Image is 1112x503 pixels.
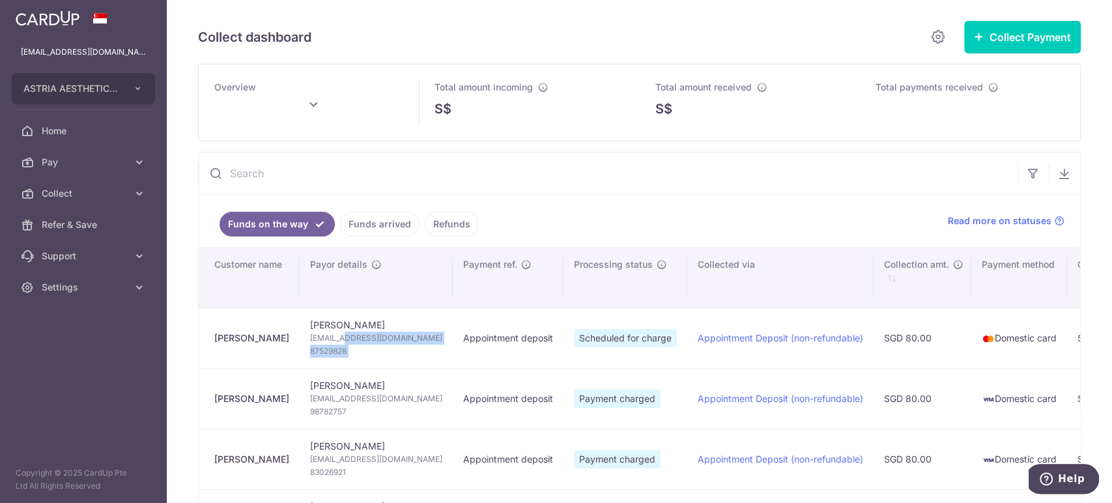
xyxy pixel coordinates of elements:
[300,429,453,489] td: [PERSON_NAME]
[310,392,442,405] span: [EMAIL_ADDRESS][DOMAIN_NAME]
[698,393,863,404] a: Appointment Deposit (non-refundable)
[948,214,1064,227] a: Read more on statuses
[214,392,289,405] div: [PERSON_NAME]
[29,9,56,21] span: Help
[884,258,949,271] span: Collection amt.
[300,308,453,368] td: [PERSON_NAME]
[435,99,451,119] span: S$
[453,368,563,429] td: Appointment deposit
[310,453,442,466] span: [EMAIL_ADDRESS][DOMAIN_NAME]
[874,368,971,429] td: SGD 80.00
[971,429,1067,489] td: Domestic card
[874,429,971,489] td: SGD 80.00
[574,329,677,347] span: Scheduled for charge
[574,450,661,468] span: Payment charged
[874,248,971,308] th: Collection amt. : activate to sort column ascending
[982,453,995,467] img: visa-sm-192604c4577d2d35970c8ed26b86981c2741ebd56154ab54ad91a526f0f24972.png
[214,81,256,93] span: Overview
[310,405,442,418] span: 98782757
[948,214,1051,227] span: Read more on statuses
[42,124,128,137] span: Home
[214,453,289,466] div: [PERSON_NAME]
[12,73,155,104] button: ASTRIA AESTHETICS PTE. LTD.
[42,156,128,169] span: Pay
[300,248,453,308] th: Payor details
[874,308,971,368] td: SGD 80.00
[982,332,995,345] img: mastercard-sm-87a3fd1e0bddd137fecb07648320f44c262e2538e7db6024463105ddbc961eb2.png
[199,152,1018,194] input: Search
[300,368,453,429] td: [PERSON_NAME]
[220,212,335,237] a: Funds on the way
[453,308,563,368] td: Appointment deposit
[698,453,863,465] a: Appointment Deposit (non-refundable)
[310,258,367,271] span: Payor details
[655,81,752,93] span: Total amount received
[563,248,687,308] th: Processing status
[463,258,517,271] span: Payment ref.
[199,248,300,308] th: Customer name
[214,332,289,345] div: [PERSON_NAME]
[42,218,128,231] span: Refer & Save
[435,81,533,93] span: Total amount incoming
[574,258,653,271] span: Processing status
[310,466,442,479] span: 83026921
[42,187,128,200] span: Collect
[453,429,563,489] td: Appointment deposit
[964,21,1081,53] button: Collect Payment
[687,248,874,308] th: Collected via
[971,248,1067,308] th: Payment method
[698,332,863,343] a: Appointment Deposit (non-refundable)
[42,250,128,263] span: Support
[310,345,442,358] span: 87529828
[453,248,563,308] th: Payment ref.
[971,308,1067,368] td: Domestic card
[340,212,420,237] a: Funds arrived
[198,27,311,48] h5: Collect dashboard
[310,332,442,345] span: [EMAIL_ADDRESS][DOMAIN_NAME]
[16,10,79,26] img: CardUp
[1029,464,1099,496] iframe: Opens a widget where you can find more information
[574,390,661,408] span: Payment charged
[876,81,983,93] span: Total payments received
[23,82,120,95] span: ASTRIA AESTHETICS PTE. LTD.
[42,281,128,294] span: Settings
[425,212,479,237] a: Refunds
[655,99,672,119] span: S$
[21,46,146,59] p: [EMAIL_ADDRESS][DOMAIN_NAME]
[982,393,995,406] img: visa-sm-192604c4577d2d35970c8ed26b86981c2741ebd56154ab54ad91a526f0f24972.png
[971,368,1067,429] td: Domestic card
